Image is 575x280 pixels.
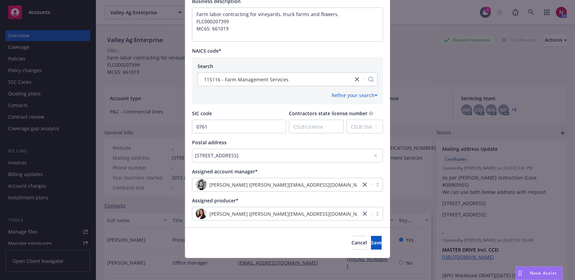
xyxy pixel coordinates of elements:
[371,239,382,246] span: Save
[192,120,286,133] input: SIC Code
[204,76,289,83] span: 115116 - Farm Management Services
[352,236,367,250] button: Cancel
[289,110,368,117] span: Contractors state license number
[361,210,369,218] a: close
[353,75,361,83] a: close
[196,179,357,190] span: photo[PERSON_NAME] ([PERSON_NAME][EMAIL_ADDRESS][DOMAIN_NAME])
[209,210,370,217] span: [PERSON_NAME] ([PERSON_NAME][EMAIL_ADDRESS][DOMAIN_NAME])
[371,236,382,250] button: Save
[192,48,221,54] span: NAICS code*
[196,208,207,219] img: photo
[332,92,378,99] div: Refine your search
[192,149,383,162] button: [STREET_ADDRESS]
[361,181,369,189] a: close
[197,63,213,69] span: Search
[530,270,557,276] span: Nova Assist
[192,110,212,117] span: SIC code
[289,120,343,133] input: CSLB License
[209,181,370,188] span: [PERSON_NAME] ([PERSON_NAME][EMAIL_ADDRESS][DOMAIN_NAME])
[192,197,239,204] span: Assigned producer*
[196,179,207,190] img: photo
[192,168,258,175] span: Assigned account manager*
[201,76,349,83] span: 115116 - Farm Management Services
[195,152,373,159] div: [STREET_ADDRESS]
[192,139,227,146] span: Postal address
[516,267,524,280] div: Drag to move
[515,266,563,280] button: Nova Assist
[196,208,357,219] span: photo[PERSON_NAME] ([PERSON_NAME][EMAIL_ADDRESS][DOMAIN_NAME])
[192,8,383,42] textarea: Enter business description
[352,239,367,246] span: Cancel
